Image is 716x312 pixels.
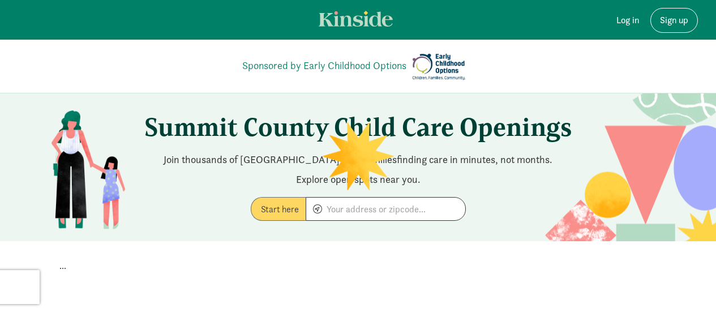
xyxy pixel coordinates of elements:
h1: Summit County Child Care Openings [44,112,672,143]
p: ... [59,259,657,273]
p: Explore open spots near you. [44,172,672,187]
img: light.svg [319,11,393,27]
span: finding care in minutes, not months. [397,153,552,166]
a: Log in [607,8,648,33]
a: Sign up [650,8,698,33]
a: Sponsored by Early Childhood Options [242,58,406,73]
img: Early Childhood Options [409,50,469,84]
label: Start here [251,197,306,221]
input: Your address or zipcode... [306,198,465,220]
p: Join thousands of [GEOGRAPHIC_DATA] area families [44,152,672,167]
